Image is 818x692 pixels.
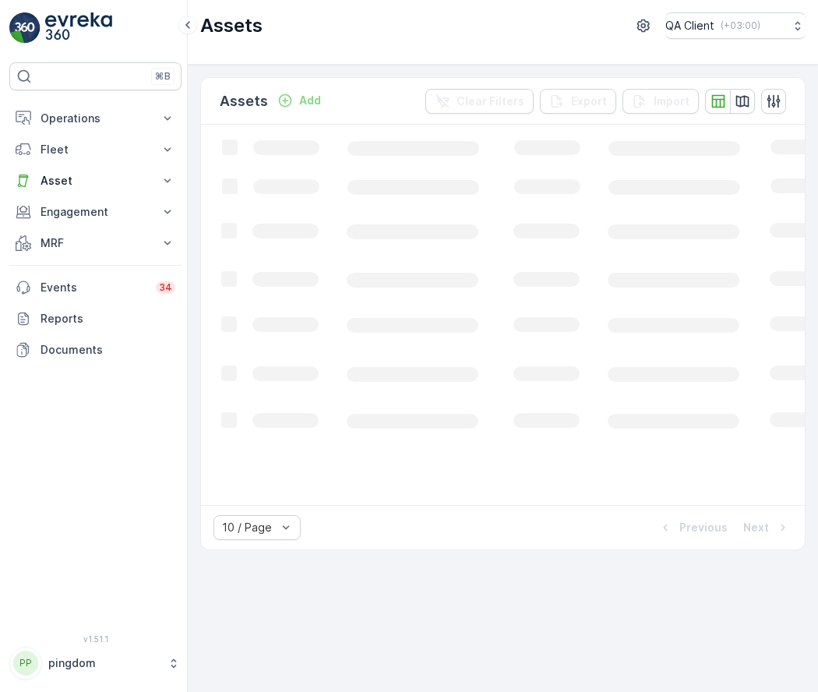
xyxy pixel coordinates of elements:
[41,111,150,126] p: Operations
[9,334,182,365] a: Documents
[9,196,182,228] button: Engagement
[9,134,182,165] button: Fleet
[155,70,171,83] p: ⌘B
[9,228,182,259] button: MRF
[679,520,728,535] p: Previous
[665,18,714,34] p: QA Client
[656,518,729,537] button: Previous
[9,272,182,303] a: Events34
[41,342,175,358] p: Documents
[200,13,263,38] p: Assets
[9,303,182,334] a: Reports
[622,89,699,114] button: Import
[9,647,182,680] button: PPpingdom
[41,235,150,251] p: MRF
[571,94,607,109] p: Export
[45,12,112,44] img: logo_light-DOdMpM7g.png
[299,93,321,108] p: Add
[425,89,534,114] button: Clear Filters
[9,634,182,644] span: v 1.51.1
[159,281,172,294] p: 34
[721,19,760,32] p: ( +03:00 )
[457,94,524,109] p: Clear Filters
[13,651,38,676] div: PP
[9,103,182,134] button: Operations
[742,518,792,537] button: Next
[665,12,806,39] button: QA Client(+03:00)
[41,173,150,189] p: Asset
[9,12,41,44] img: logo
[9,165,182,196] button: Asset
[48,655,160,671] p: pingdom
[540,89,616,114] button: Export
[743,520,769,535] p: Next
[41,142,150,157] p: Fleet
[41,311,175,327] p: Reports
[220,90,268,112] p: Assets
[271,91,327,110] button: Add
[654,94,689,109] p: Import
[41,280,146,295] p: Events
[41,204,150,220] p: Engagement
